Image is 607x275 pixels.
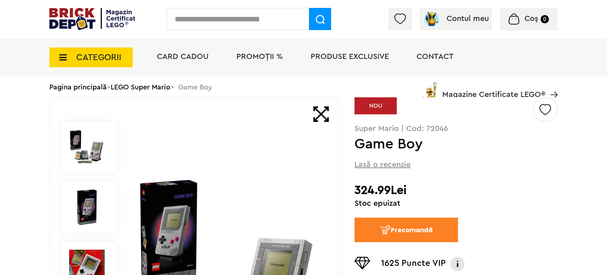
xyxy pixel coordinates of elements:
a: Contul meu [423,15,489,23]
img: CC_Brick_Depot_Precomand_Icon.svg [380,225,391,235]
span: Lasă o recenzie [354,159,411,170]
a: Contact [417,53,454,61]
p: Super Mario | Cod: 72046 [354,125,558,133]
div: NOU [354,97,397,114]
a: Magazine Certificate LEGO® [545,80,558,88]
img: Puncte VIP [354,257,370,269]
span: Coș [524,15,538,23]
a: Produse exclusive [311,53,389,61]
img: Game Boy [69,129,105,165]
span: CATEGORII [76,53,121,62]
img: Info VIP [450,257,466,271]
div: Stoc epuizat [354,199,558,207]
img: Game Boy [69,190,105,225]
a: PROMOȚII % [236,53,283,61]
span: Magazine Certificate LEGO® [442,80,545,99]
button: Precomandă [354,218,458,242]
h2: 324.99Lei [354,183,558,197]
span: Contul meu [447,15,489,23]
a: Card Cadou [157,53,209,61]
p: 1625 Puncte VIP [381,257,446,271]
h1: Game Boy [354,137,532,151]
small: 0 [541,15,549,23]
